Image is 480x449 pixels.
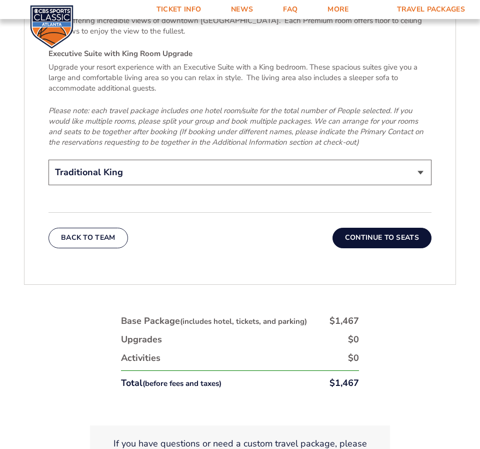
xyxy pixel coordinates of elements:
[332,228,431,248] button: Continue To Seats
[329,315,359,327] div: $1,467
[121,377,221,389] div: Total
[48,49,431,59] h4: Executive Suite with King Room Upgrade
[48,5,431,37] p: Upgrade your room to a Premium King. Premium rooms are spacious and are located on the upper floo...
[348,333,359,346] div: $0
[48,62,431,94] p: Upgrade your resort experience with an Executive Suite with a King bedroom. These spacious suites...
[348,352,359,364] div: $0
[329,377,359,389] div: $1,467
[30,5,73,49] img: CBS Sports Classic
[121,333,162,346] div: Upgrades
[121,315,307,327] div: Base Package
[121,352,160,364] div: Activities
[180,316,307,326] small: (includes hotel, tickets, and parking)
[142,378,221,388] small: (before fees and taxes)
[48,106,423,147] em: Please note: each travel package includes one hotel room/suite for the total number of People sel...
[48,228,128,248] button: Back To Team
